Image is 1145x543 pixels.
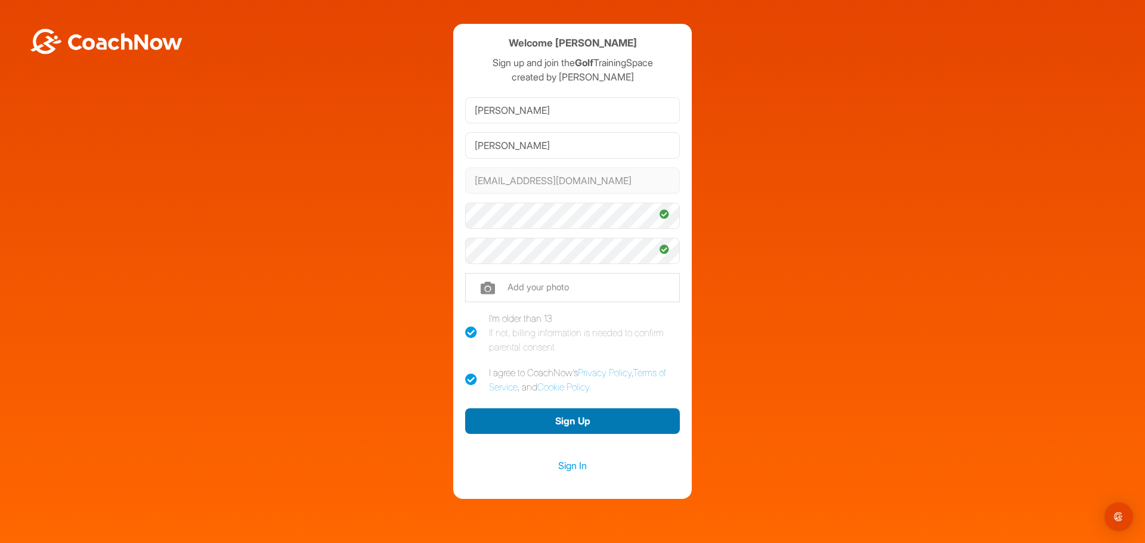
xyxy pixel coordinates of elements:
a: Privacy Policy [578,367,632,378]
button: Sign Up [465,408,680,434]
p: created by [PERSON_NAME] [465,70,680,84]
div: I'm older than 13 [489,311,680,354]
input: First Name [465,97,680,123]
img: BwLJSsUCoWCh5upNqxVrqldRgqLPVwmV24tXu5FoVAoFEpwwqQ3VIfuoInZCoVCoTD4vwADAC3ZFMkVEQFDAAAAAElFTkSuQmCC [29,29,184,54]
strong: Golf [575,57,593,69]
a: Cookie Policy [537,381,589,393]
input: Last Name [465,132,680,159]
a: Sign In [465,458,680,473]
div: If not, billing information is needed to confirm parental consent. [489,325,680,354]
input: Email [465,167,680,194]
h4: Welcome [PERSON_NAME] [509,36,637,51]
label: I agree to CoachNow's , , and . [465,365,680,394]
p: Sign up and join the TrainingSpace [465,55,680,70]
a: Terms of Service [489,367,666,393]
div: Open Intercom Messenger [1104,502,1133,531]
